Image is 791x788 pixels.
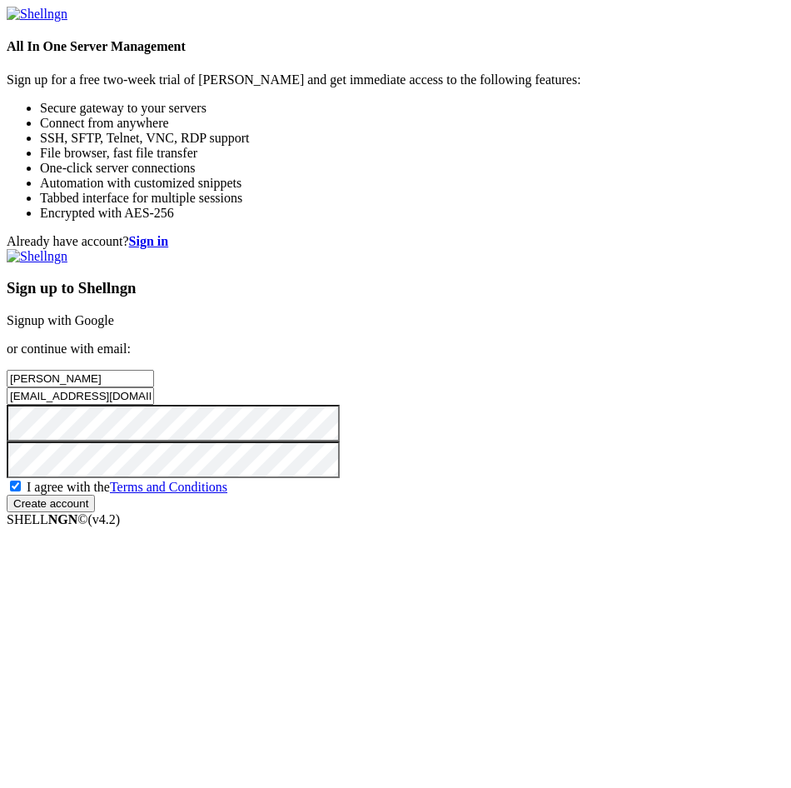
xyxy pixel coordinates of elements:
p: or continue with email: [7,342,784,357]
h3: Sign up to Shellngn [7,279,784,297]
img: Shellngn [7,249,67,264]
a: Sign in [129,234,169,248]
p: Sign up for a free two-week trial of [PERSON_NAME] and get immediate access to the following feat... [7,72,784,87]
h4: All In One Server Management [7,39,784,54]
b: NGN [48,512,78,526]
a: Terms and Conditions [110,480,227,494]
li: SSH, SFTP, Telnet, VNC, RDP support [40,131,784,146]
img: Shellngn [7,7,67,22]
li: One-click server connections [40,161,784,176]
li: Automation with customized snippets [40,176,784,191]
input: I agree with theTerms and Conditions [10,481,21,491]
li: Tabbed interface for multiple sessions [40,191,784,206]
li: Encrypted with AES-256 [40,206,784,221]
div: Already have account? [7,234,784,249]
input: Full name [7,370,154,387]
li: Connect from anywhere [40,116,784,131]
li: Secure gateway to your servers [40,101,784,116]
li: File browser, fast file transfer [40,146,784,161]
span: I agree with the [27,480,227,494]
input: Email address [7,387,154,405]
input: Create account [7,495,95,512]
a: Signup with Google [7,313,114,327]
span: SHELL © [7,512,120,526]
span: 4.2.0 [88,512,121,526]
